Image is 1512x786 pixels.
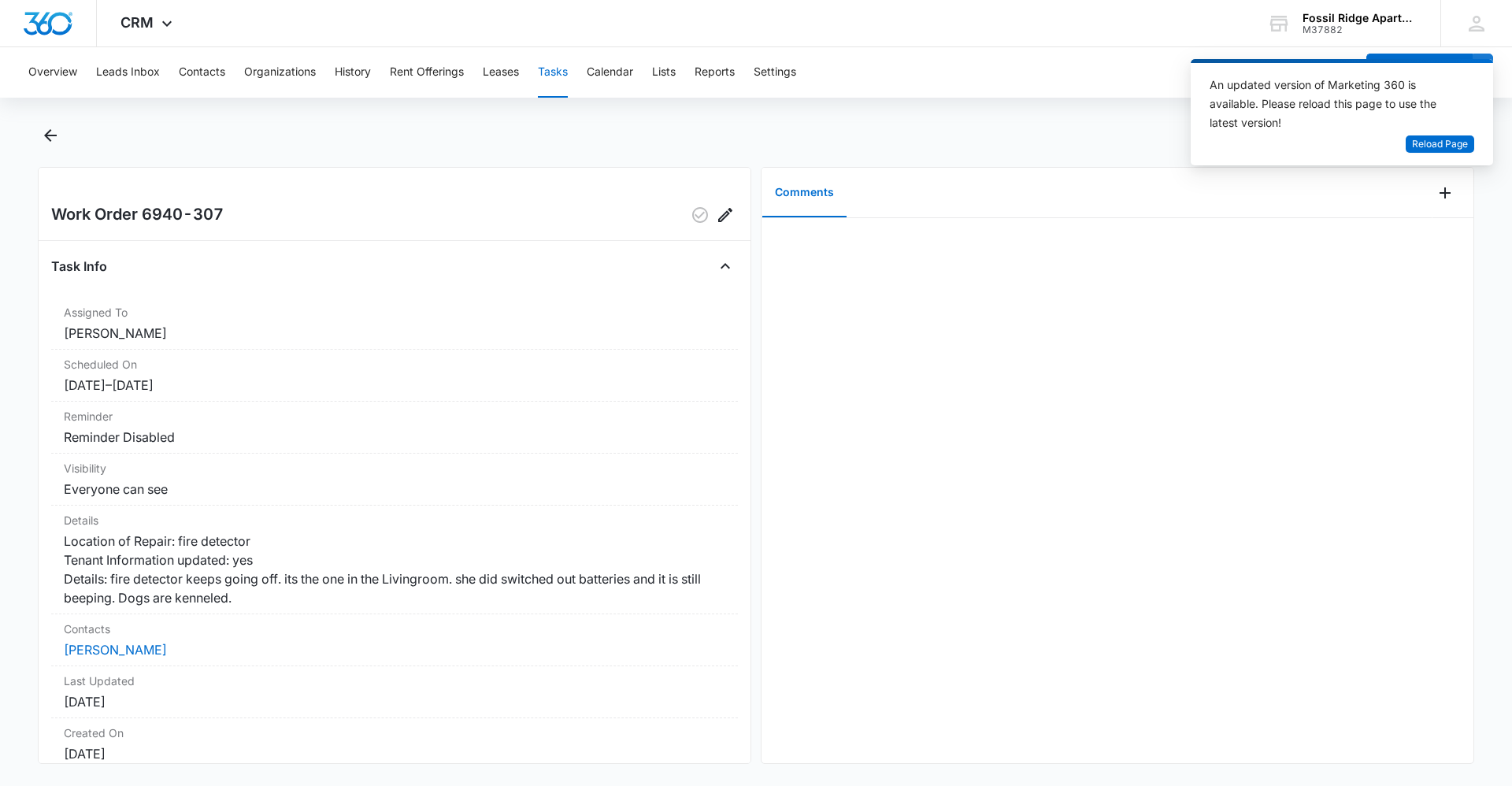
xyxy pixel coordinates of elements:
[1412,137,1468,152] span: Reload Page
[28,47,77,98] button: Overview
[1303,12,1417,24] div: account name
[1210,76,1455,132] div: An updated version of Marketing 360 is available. Please reload this page to use the latest version!
[587,47,633,98] button: Calendar
[335,47,371,98] button: History
[51,614,738,666] div: Contacts[PERSON_NAME]
[64,744,725,763] dd: [DATE]
[244,47,316,98] button: Organizations
[64,304,725,321] dt: Assigned To
[64,673,725,689] dt: Last Updated
[1303,24,1417,35] div: account id
[64,428,725,447] dd: Reminder Disabled
[483,47,519,98] button: Leases
[754,47,796,98] button: Settings
[1366,54,1473,91] button: Add Contact
[96,47,160,98] button: Leads Inbox
[64,324,725,343] dd: [PERSON_NAME]
[1406,135,1474,154] button: Reload Page
[38,123,62,148] button: Back
[51,202,224,228] h2: Work Order 6940-307
[1432,180,1458,206] button: Add Comment
[51,257,107,276] h4: Task Info
[64,480,725,499] dd: Everyone can see
[64,356,725,373] dt: Scheduled On
[64,532,725,607] dd: Location of Repair: fire detector Tenant Information updated: yes Details: fire detector keeps go...
[51,350,738,402] div: Scheduled On[DATE]–[DATE]
[64,642,167,658] a: [PERSON_NAME]
[695,47,735,98] button: Reports
[538,47,568,98] button: Tasks
[713,202,738,228] button: Edit
[120,14,154,31] span: CRM
[390,47,464,98] button: Rent Offerings
[64,460,725,476] dt: Visibility
[51,402,738,454] div: ReminderReminder Disabled
[652,47,676,98] button: Lists
[51,454,738,506] div: VisibilityEveryone can see
[51,718,738,770] div: Created On[DATE]
[64,512,725,528] dt: Details
[762,169,847,217] button: Comments
[179,47,225,98] button: Contacts
[713,254,738,279] button: Close
[64,692,725,711] dd: [DATE]
[51,506,738,614] div: DetailsLocation of Repair: fire detector Tenant Information updated: yes Details: fire detector k...
[51,666,738,718] div: Last Updated[DATE]
[64,376,725,395] dd: [DATE] – [DATE]
[51,298,738,350] div: Assigned To[PERSON_NAME]
[64,621,725,637] dt: Contacts
[64,408,725,425] dt: Reminder
[64,725,725,741] dt: Created On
